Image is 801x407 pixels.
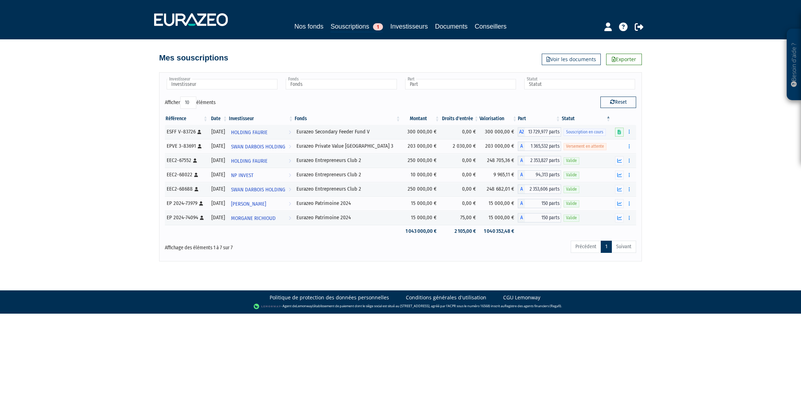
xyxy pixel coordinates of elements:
[289,183,291,196] i: Voir l'investisseur
[167,128,206,136] div: ESFF V-83726
[401,168,440,182] td: 10 000,00 €
[480,168,518,182] td: 9 965,11 €
[296,200,399,207] div: Eurazeo Patrimoine 2024
[197,130,201,134] i: [Français] Personne physique
[211,128,226,136] div: [DATE]
[208,113,228,125] th: Date: activer pour trier la colonne par ordre croissant
[296,157,399,164] div: Eurazeo Entrepreneurs Club 2
[440,113,479,125] th: Droits d'entrée: activer pour trier la colonne par ordre croissant
[440,139,479,153] td: 2 030,00 €
[231,212,276,225] span: MORGANE RICHIOUD
[480,211,518,225] td: 15 000,00 €
[228,113,294,125] th: Investisseur: activer pour trier la colonne par ordre croissant
[7,303,794,310] div: - Agent de (établissement de paiement dont le siège social est situé au [STREET_ADDRESS], agréé p...
[542,54,601,65] a: Voir les documents
[401,211,440,225] td: 15 000,00 €
[600,97,636,108] button: Reset
[296,304,313,308] a: Lemonway
[564,129,606,136] span: Souscription en cours
[518,170,561,180] div: A - Eurazeo Entrepreneurs Club 2
[401,153,440,168] td: 250 000,00 €
[440,168,479,182] td: 0,00 €
[480,153,518,168] td: 248 705,36 €
[231,183,285,196] span: SWAN DARBOIS HOLDING
[296,142,399,150] div: Eurazeo Private Value [GEOGRAPHIC_DATA] 3
[525,170,561,180] span: 94,313 parts
[525,142,561,151] span: 1 365,532 parts
[564,157,579,164] span: Valide
[440,225,479,237] td: 2 105,00 €
[270,294,389,301] a: Politique de protection des données personnelles
[200,216,204,220] i: [Français] Personne physique
[228,182,294,196] a: SWAN DARBOIS HOLDING
[790,33,798,97] p: Besoin d'aide ?
[406,294,486,301] a: Conditions générales d'utilisation
[435,21,468,31] a: Documents
[525,213,561,222] span: 150 parts
[154,13,228,26] img: 1732889491-logotype_eurazeo_blanc_rvb.png
[525,156,561,165] span: 2 353,827 parts
[440,153,479,168] td: 0,00 €
[401,139,440,153] td: 203 000,00 €
[211,214,226,221] div: [DATE]
[440,211,479,225] td: 75,00 €
[518,142,561,151] div: A - Eurazeo Private Value Europe 3
[289,197,291,211] i: Voir l'investisseur
[228,125,294,139] a: HOLDING FAURIE
[518,113,561,125] th: Part: activer pour trier la colonne par ordre croissant
[480,196,518,211] td: 15 000,00 €
[373,23,383,30] span: 1
[525,127,561,137] span: 13 729,977 parts
[296,171,399,178] div: Eurazeo Entrepreneurs Club 2
[294,113,401,125] th: Fonds: activer pour trier la colonne par ordre croissant
[475,21,507,31] a: Conseillers
[167,171,206,178] div: EEC2-68022
[180,97,196,109] select: Afficheréléments
[296,214,399,221] div: Eurazeo Patrimoine 2024
[167,200,206,207] div: EP 2024-73979
[167,142,206,150] div: EPVE 3-83691
[401,113,440,125] th: Montant: activer pour trier la colonne par ordre croissant
[518,185,525,194] span: A
[165,240,355,251] div: Affichage des éléments 1 à 7 sur 7
[289,155,291,168] i: Voir l'investisseur
[289,140,291,153] i: Voir l'investisseur
[390,21,428,31] a: Investisseurs
[518,213,561,222] div: A - Eurazeo Patrimoine 2024
[564,143,606,150] span: Versement en attente
[518,185,561,194] div: A - Eurazeo Entrepreneurs Club 2
[231,126,267,139] span: HOLDING FAURIE
[167,157,206,164] div: EEC2-67552
[228,196,294,211] a: [PERSON_NAME]
[211,171,226,178] div: [DATE]
[231,197,266,211] span: [PERSON_NAME]
[289,126,291,139] i: Voir l'investisseur
[401,182,440,196] td: 250 000,00 €
[401,196,440,211] td: 15 000,00 €
[525,199,561,208] span: 150 parts
[211,200,226,207] div: [DATE]
[296,185,399,193] div: Eurazeo Entrepreneurs Club 2
[518,170,525,180] span: A
[231,169,254,182] span: NP INVEST
[518,213,525,222] span: A
[480,182,518,196] td: 248 682,01 €
[564,215,579,221] span: Valide
[211,185,226,193] div: [DATE]
[564,186,579,193] span: Valide
[561,113,611,125] th: Statut : activer pour trier la colonne par ordre d&eacute;croissant
[564,200,579,207] span: Valide
[503,294,540,301] a: CGU Lemonway
[211,142,226,150] div: [DATE]
[480,225,518,237] td: 1 040 352,48 €
[480,113,518,125] th: Valorisation: activer pour trier la colonne par ordre croissant
[231,155,267,168] span: HOLDING FAURIE
[167,185,206,193] div: EEC2-68688
[294,21,323,31] a: Nos fonds
[165,113,208,125] th: Référence : activer pour trier la colonne par ordre croissant
[564,172,579,178] span: Valide
[518,127,561,137] div: A2 - Eurazeo Secondary Feeder Fund V
[228,211,294,225] a: MORGANE RICHIOUD
[440,196,479,211] td: 0,00 €
[228,139,294,153] a: SWAN DARBOIS HOLDING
